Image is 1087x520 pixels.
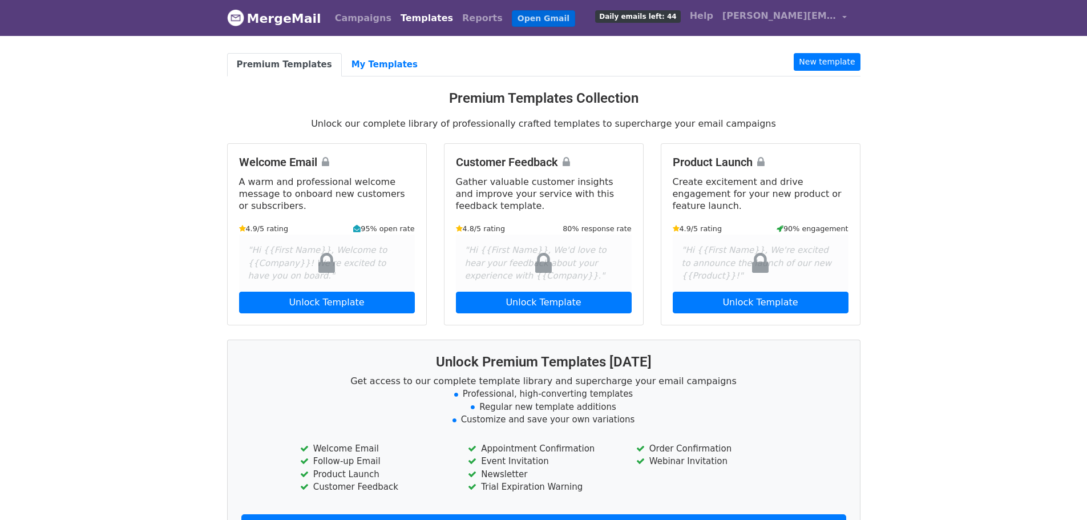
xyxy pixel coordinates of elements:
[227,53,342,76] a: Premium Templates
[227,118,860,130] p: Unlock our complete library of professionally crafted templates to supercharge your email campaigns
[239,155,415,169] h4: Welcome Email
[673,176,848,212] p: Create excitement and drive engagement for your new product or feature launch.
[636,455,787,468] li: Webinar Invitation
[241,413,846,426] li: Customize and save your own variations
[342,53,427,76] a: My Templates
[456,176,632,212] p: Gather valuable customer insights and improve your service with this feedback template.
[300,468,451,481] li: Product Launch
[563,223,631,234] small: 80% response rate
[330,7,396,30] a: Campaigns
[777,223,848,234] small: 90% engagement
[595,10,680,23] span: Daily emails left: 44
[673,292,848,313] a: Unlock Template
[456,235,632,292] div: "Hi {{First Name}}, We'd love to hear your feedback about your experience with {{Company}}."
[722,9,837,23] span: [PERSON_NAME][EMAIL_ADDRESS][PERSON_NAME][DOMAIN_NAME]
[468,468,619,481] li: Newsletter
[353,223,414,234] small: 95% open rate
[685,5,718,27] a: Help
[636,442,787,455] li: Order Confirmation
[512,10,575,27] a: Open Gmail
[794,53,860,71] a: New template
[673,223,722,234] small: 4.9/5 rating
[468,442,619,455] li: Appointment Confirmation
[718,5,851,31] a: [PERSON_NAME][EMAIL_ADDRESS][PERSON_NAME][DOMAIN_NAME]
[300,442,451,455] li: Welcome Email
[396,7,458,30] a: Templates
[239,223,289,234] small: 4.9/5 rating
[239,235,415,292] div: "Hi {{First Name}}, Welcome to {{Company}}! We're excited to have you on board."
[458,7,507,30] a: Reports
[239,176,415,212] p: A warm and professional welcome message to onboard new customers or subscribers.
[300,455,451,468] li: Follow-up Email
[227,9,244,26] img: MergeMail logo
[300,481,451,494] li: Customer Feedback
[241,354,846,370] h3: Unlock Premium Templates [DATE]
[468,481,619,494] li: Trial Expiration Warning
[468,455,619,468] li: Event Invitation
[456,223,506,234] small: 4.8/5 rating
[227,90,860,107] h3: Premium Templates Collection
[591,5,685,27] a: Daily emails left: 44
[673,155,848,169] h4: Product Launch
[456,292,632,313] a: Unlock Template
[1030,465,1087,520] iframe: Chat Widget
[456,155,632,169] h4: Customer Feedback
[227,6,321,30] a: MergeMail
[239,292,415,313] a: Unlock Template
[673,235,848,292] div: "Hi {{First Name}}, We're excited to announce the launch of our new {{Product}}!"
[241,388,846,401] li: Professional, high-converting templates
[241,401,846,414] li: Regular new template additions
[241,375,846,387] p: Get access to our complete template library and supercharge your email campaigns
